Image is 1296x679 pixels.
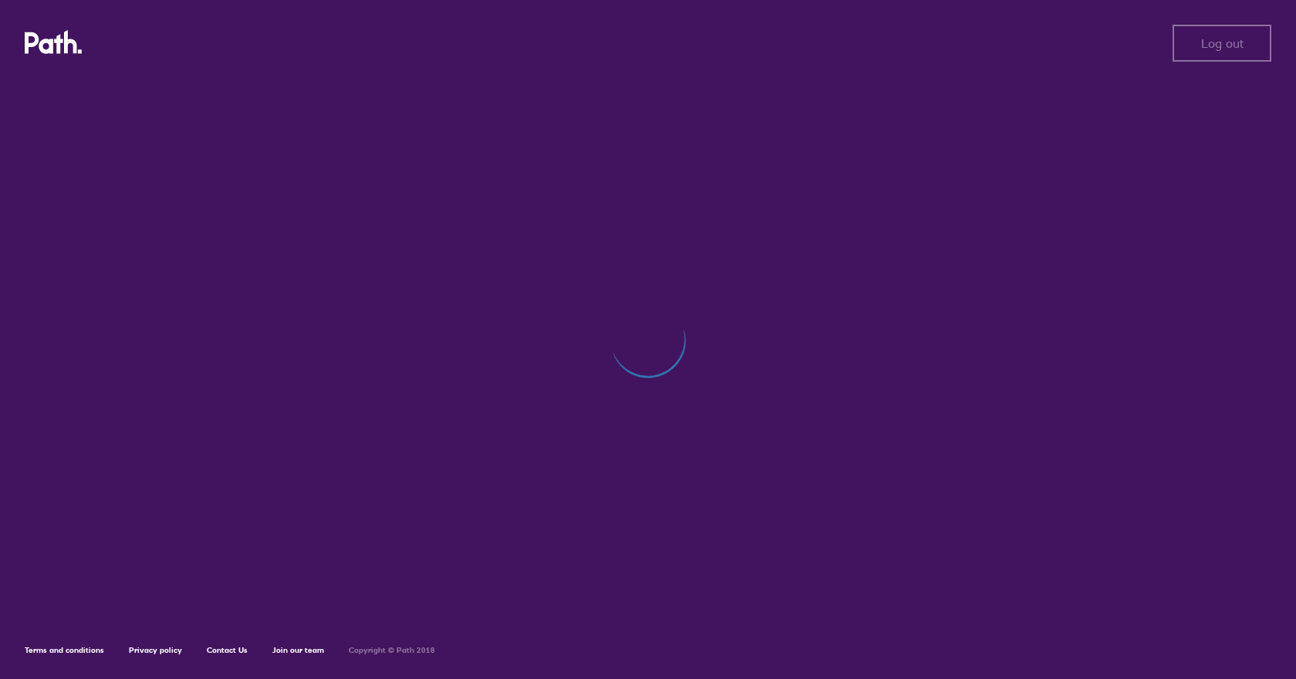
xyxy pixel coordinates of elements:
[207,645,248,655] a: Contact Us
[1173,25,1271,62] button: Log out
[349,646,435,655] h6: Copyright © Path 2018
[25,645,104,655] a: Terms and conditions
[129,645,182,655] a: Privacy policy
[1201,36,1244,50] span: Log out
[272,645,324,655] a: Join our team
